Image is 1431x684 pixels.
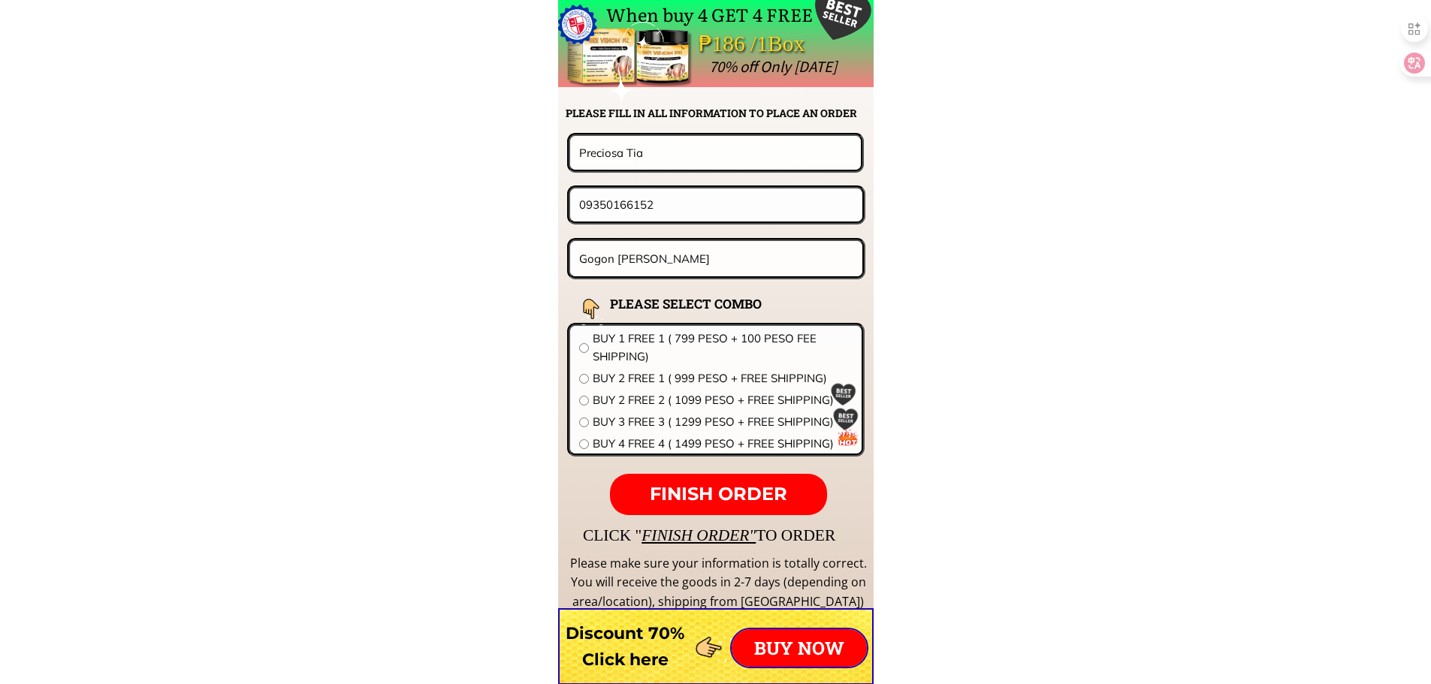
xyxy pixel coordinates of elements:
[583,523,1274,548] div: CLICK " TO ORDER
[593,369,853,387] span: BUY 2 FREE 1 ( 999 PESO + FREE SHIPPING)
[642,526,756,544] span: FINISH ORDER"
[699,26,847,62] div: ₱186 /1Box
[575,241,858,276] input: Address
[568,554,868,612] div: Please make sure your information is totally correct. You will receive the goods in 2-7 days (dep...
[650,483,787,505] span: FINISH ORDER
[593,391,853,409] span: BUY 2 FREE 2 ( 1099 PESO + FREE SHIPPING)
[566,105,872,122] h2: PLEASE FILL IN ALL INFORMATION TO PLACE AN ORDER
[593,413,853,431] span: BUY 3 FREE 3 ( 1299 PESO + FREE SHIPPING)
[593,435,853,453] span: BUY 4 FREE 4 ( 1499 PESO + FREE SHIPPING)
[575,136,856,169] input: Your name
[732,629,867,667] p: BUY NOW
[593,330,853,366] span: BUY 1 FREE 1 ( 799 PESO + 100 PESO FEE SHIPPING)
[558,620,693,673] h3: Discount 70% Click here
[709,54,1173,80] div: 70% off Only [DATE]
[610,294,799,314] h2: PLEASE SELECT COMBO
[575,188,857,221] input: Phone number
